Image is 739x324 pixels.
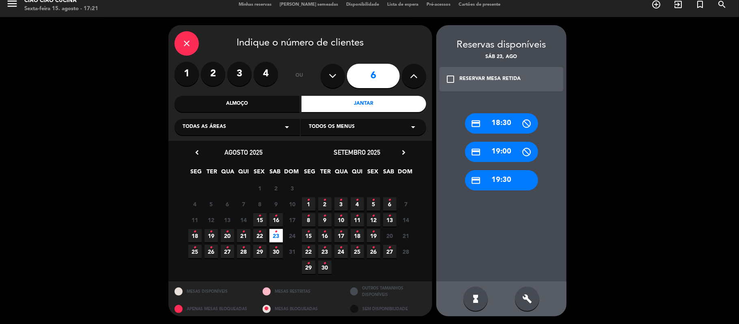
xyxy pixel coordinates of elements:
i: • [372,225,375,238]
span: 14 [399,213,413,227]
i: • [356,210,359,222]
span: 16 [269,213,283,227]
span: 4 [188,197,202,211]
div: MESAS BLOQUEADAS [256,302,345,317]
i: • [226,241,229,254]
label: 1 [175,62,199,86]
span: 7 [237,197,250,211]
i: • [210,225,213,238]
i: • [275,241,278,254]
span: 2 [269,181,283,195]
i: • [307,257,310,270]
span: 1 [302,197,315,211]
i: • [307,194,310,207]
div: Reservas disponíveis [436,37,567,53]
i: • [372,194,375,207]
label: 2 [201,62,225,86]
span: 10 [334,213,348,227]
div: 19:30 [465,170,538,190]
span: 3 [334,197,348,211]
i: • [275,210,278,222]
i: credit_card [471,175,481,186]
span: Lista de espera [383,2,422,7]
span: 15 [253,213,267,227]
span: 5 [205,197,218,211]
span: 11 [188,213,202,227]
span: 22 [302,245,315,258]
i: • [388,210,391,222]
span: QUI [237,167,250,180]
div: SEM DISPONIBILIDADE [344,302,432,317]
span: SEX [253,167,266,180]
span: 6 [221,197,234,211]
i: • [356,225,359,238]
span: 16 [318,229,332,242]
span: QUI [351,167,364,180]
i: • [323,241,326,254]
span: 1 [253,181,267,195]
span: 21 [237,229,250,242]
span: Disponibilidade [342,2,383,7]
span: SAB [269,167,282,180]
span: 4 [351,197,364,211]
i: • [259,241,261,254]
span: Cartões de presente [455,2,504,7]
i: • [307,225,310,238]
span: 29 [253,245,267,258]
i: • [323,210,326,222]
span: 28 [399,245,413,258]
i: • [340,241,343,254]
div: APENAS MESAS BLOQUEADAS [168,302,256,317]
span: 17 [334,229,348,242]
i: arrow_drop_down [408,122,418,132]
div: OUTROS TAMANHOS DISPONÍVEIS [344,281,432,301]
span: 18 [188,229,202,242]
span: 11 [351,213,364,227]
span: QUA [221,167,235,180]
span: 23 [318,245,332,258]
span: 13 [221,213,234,227]
label: 4 [254,62,278,86]
span: 30 [269,245,283,258]
i: • [242,241,245,254]
div: RESERVAR MESA RETIDA [459,75,521,83]
i: • [194,225,196,238]
span: 3 [286,181,299,195]
i: chevron_right [399,148,408,157]
i: • [388,194,391,207]
span: 20 [221,229,234,242]
span: 9 [318,213,332,227]
span: 10 [286,197,299,211]
span: Minhas reservas [235,2,276,7]
i: • [242,225,245,238]
i: • [356,241,359,254]
div: 19:00 [465,142,538,162]
div: 18:30 [465,113,538,134]
i: • [307,210,310,222]
span: SEG [190,167,203,180]
span: 22 [253,229,267,242]
i: • [340,194,343,207]
i: close [182,39,192,48]
i: • [340,225,343,238]
span: 12 [367,213,380,227]
span: agosto 2025 [224,148,263,156]
span: 8 [302,213,315,227]
div: Sáb 23, ago [436,53,567,61]
span: 8 [253,197,267,211]
span: Todos os menus [309,123,355,131]
span: SAB [382,167,396,180]
span: 17 [286,213,299,227]
span: 30 [318,261,332,274]
div: MESAS DISPONÍVEIS [168,281,256,301]
span: 28 [237,245,250,258]
span: 9 [269,197,283,211]
span: 12 [205,213,218,227]
span: Pré-acessos [422,2,455,7]
i: • [259,225,261,238]
i: • [323,194,326,207]
i: • [210,241,213,254]
span: 13 [383,213,396,227]
div: Almoço [175,96,299,112]
span: 29 [302,261,315,274]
